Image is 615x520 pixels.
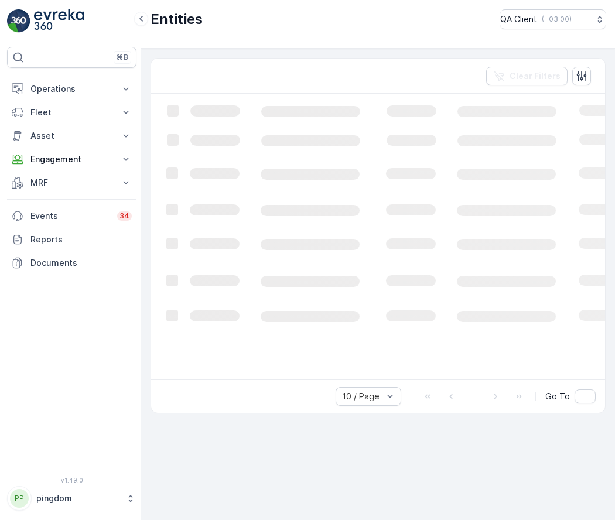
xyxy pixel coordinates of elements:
button: Fleet [7,101,136,124]
button: Operations [7,77,136,101]
p: ⌘B [117,53,128,62]
p: Entities [151,10,203,29]
button: MRF [7,171,136,194]
p: Reports [30,234,132,245]
button: Asset [7,124,136,148]
p: Documents [30,257,132,269]
img: logo [7,9,30,33]
a: Documents [7,251,136,275]
a: Events34 [7,204,136,228]
p: Fleet [30,107,113,118]
button: Engagement [7,148,136,171]
p: Engagement [30,153,113,165]
p: 34 [119,211,129,221]
p: pingdom [36,492,120,504]
p: Clear Filters [510,70,561,82]
p: ( +03:00 ) [542,15,572,24]
a: Reports [7,228,136,251]
button: QA Client(+03:00) [500,9,606,29]
div: PP [10,489,29,508]
p: Events [30,210,110,222]
p: QA Client [500,13,537,25]
button: PPpingdom [7,486,136,511]
p: MRF [30,177,113,189]
p: Operations [30,83,113,95]
span: v 1.49.0 [7,477,136,484]
span: Go To [545,391,570,402]
img: logo_light-DOdMpM7g.png [34,9,84,33]
button: Clear Filters [486,67,568,85]
p: Asset [30,130,113,142]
